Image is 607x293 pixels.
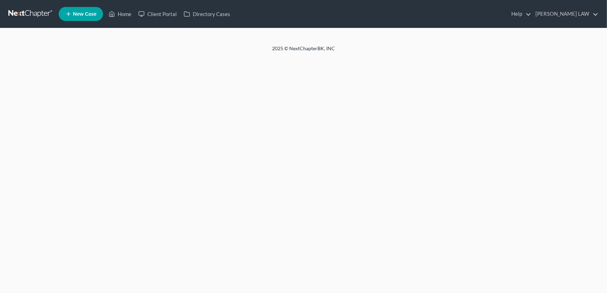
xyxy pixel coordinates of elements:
[532,8,598,20] a: [PERSON_NAME] LAW
[180,8,234,20] a: Directory Cases
[508,8,531,20] a: Help
[105,8,135,20] a: Home
[135,8,180,20] a: Client Portal
[59,7,103,21] new-legal-case-button: New Case
[104,45,503,58] div: 2025 © NextChapterBK, INC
